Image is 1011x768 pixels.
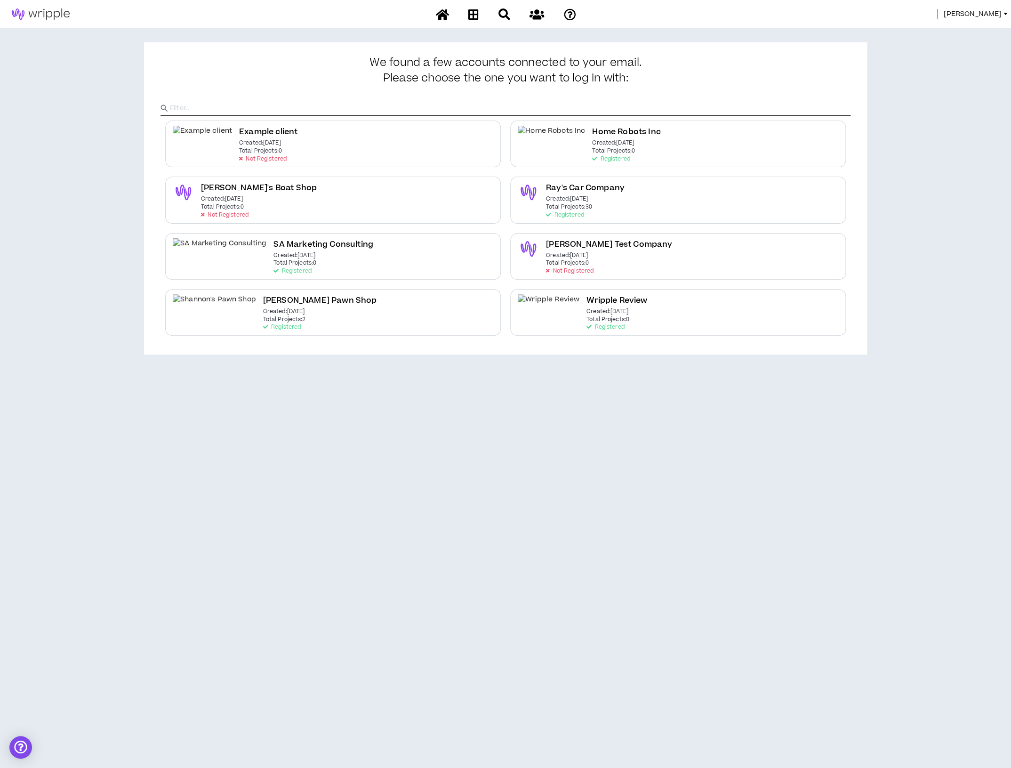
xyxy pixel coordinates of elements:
p: Total Projects: 0 [592,148,635,154]
p: Total Projects: 0 [239,148,282,154]
h2: Home Robots Inc [592,126,660,138]
p: Registered [273,268,311,275]
h2: [PERSON_NAME] Pawn Shop [263,294,377,307]
h2: Ray's Car Company [546,182,625,194]
p: Created: [DATE] [201,196,243,202]
h2: SA Marketing Consulting [273,238,373,251]
p: Created: [DATE] [239,140,281,146]
h2: [PERSON_NAME]'s Boat Shop [201,182,317,194]
p: Total Projects: 0 [273,260,316,267]
img: Ray's Car Company [518,182,539,203]
span: Please choose the one you want to log in with: [383,72,628,85]
p: Total Projects: 0 [546,260,589,267]
p: Total Projects: 30 [546,204,592,210]
img: Wripple Review [518,294,579,315]
p: Not Registered [201,212,249,218]
p: Registered [592,156,630,162]
input: Filter.. [170,101,851,115]
p: Not Registered [546,268,594,275]
p: Registered [586,324,624,331]
h2: [PERSON_NAME] Test Company [546,238,672,251]
p: Created: [DATE] [586,308,628,315]
h2: Wripple Review [586,294,647,307]
p: Total Projects: 0 [586,316,629,323]
p: Registered [263,324,301,331]
img: Lorri's Boat Shop [173,182,194,203]
p: Created: [DATE] [592,140,634,146]
h2: Example client [239,126,297,138]
img: Shannon Test Company [518,238,539,259]
img: Shannon's Pawn Shop [173,294,256,315]
p: Created: [DATE] [263,308,305,315]
h3: We found a few accounts connected to your email. [160,57,851,85]
img: Home Robots Inc [518,126,585,147]
p: Created: [DATE] [546,252,588,259]
p: Registered [546,212,584,218]
p: Created: [DATE] [273,252,315,259]
p: Not Registered [239,156,287,162]
img: SA Marketing Consulting [173,238,266,259]
div: Open Intercom Messenger [9,736,32,759]
span: [PERSON_NAME] [943,9,1002,19]
p: Total Projects: 0 [201,204,244,210]
img: Example client [173,126,232,147]
p: Total Projects: 2 [263,316,306,323]
p: Created: [DATE] [546,196,588,202]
